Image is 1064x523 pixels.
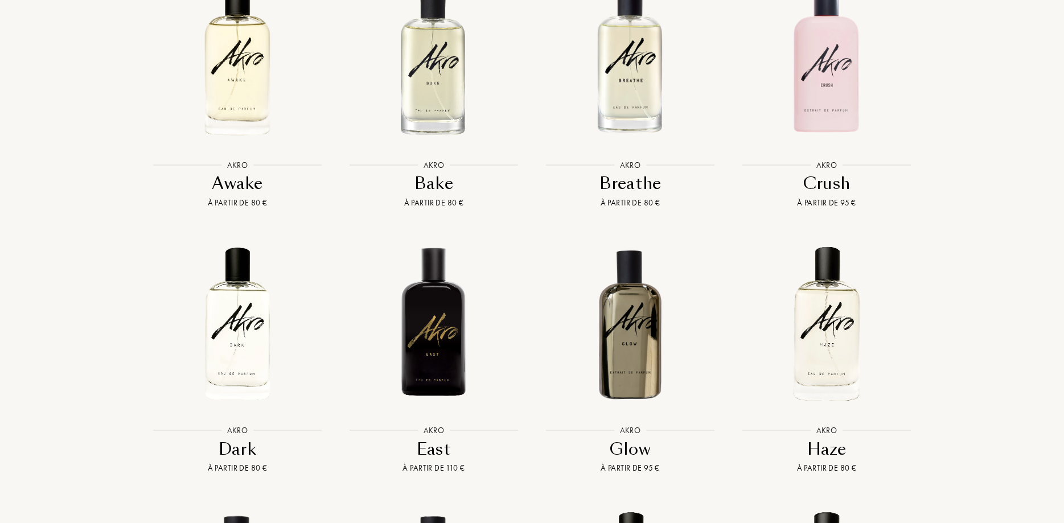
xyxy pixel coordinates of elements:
[614,425,646,436] div: Akro
[139,223,336,489] a: Dark AkroAkroDarkÀ partir de 80 €
[537,462,724,474] div: À partir de 95 €
[614,159,646,171] div: Akro
[144,438,331,460] div: Dark
[221,159,253,171] div: Akro
[144,462,331,474] div: À partir de 80 €
[811,425,843,436] div: Akro
[340,172,528,195] div: Bake
[418,159,450,171] div: Akro
[729,223,925,489] a: Haze AkroAkroHazeÀ partir de 80 €
[340,438,528,460] div: East
[144,172,331,195] div: Awake
[733,172,921,195] div: Crush
[537,197,724,209] div: À partir de 80 €
[221,425,253,436] div: Akro
[733,462,921,474] div: À partir de 80 €
[418,425,450,436] div: Akro
[346,236,523,413] img: East Akro
[733,438,921,460] div: Haze
[537,172,724,195] div: Breathe
[336,223,532,489] a: East AkroAkroEastÀ partir de 110 €
[144,197,331,209] div: À partir de 80 €
[738,236,915,413] img: Haze Akro
[811,159,843,171] div: Akro
[532,223,729,489] a: Glow AkroAkroGlowÀ partir de 95 €
[537,438,724,460] div: Glow
[149,236,326,413] img: Dark Akro
[340,462,528,474] div: À partir de 110 €
[340,197,528,209] div: À partir de 80 €
[542,236,719,413] img: Glow Akro
[733,197,921,209] div: À partir de 95 €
